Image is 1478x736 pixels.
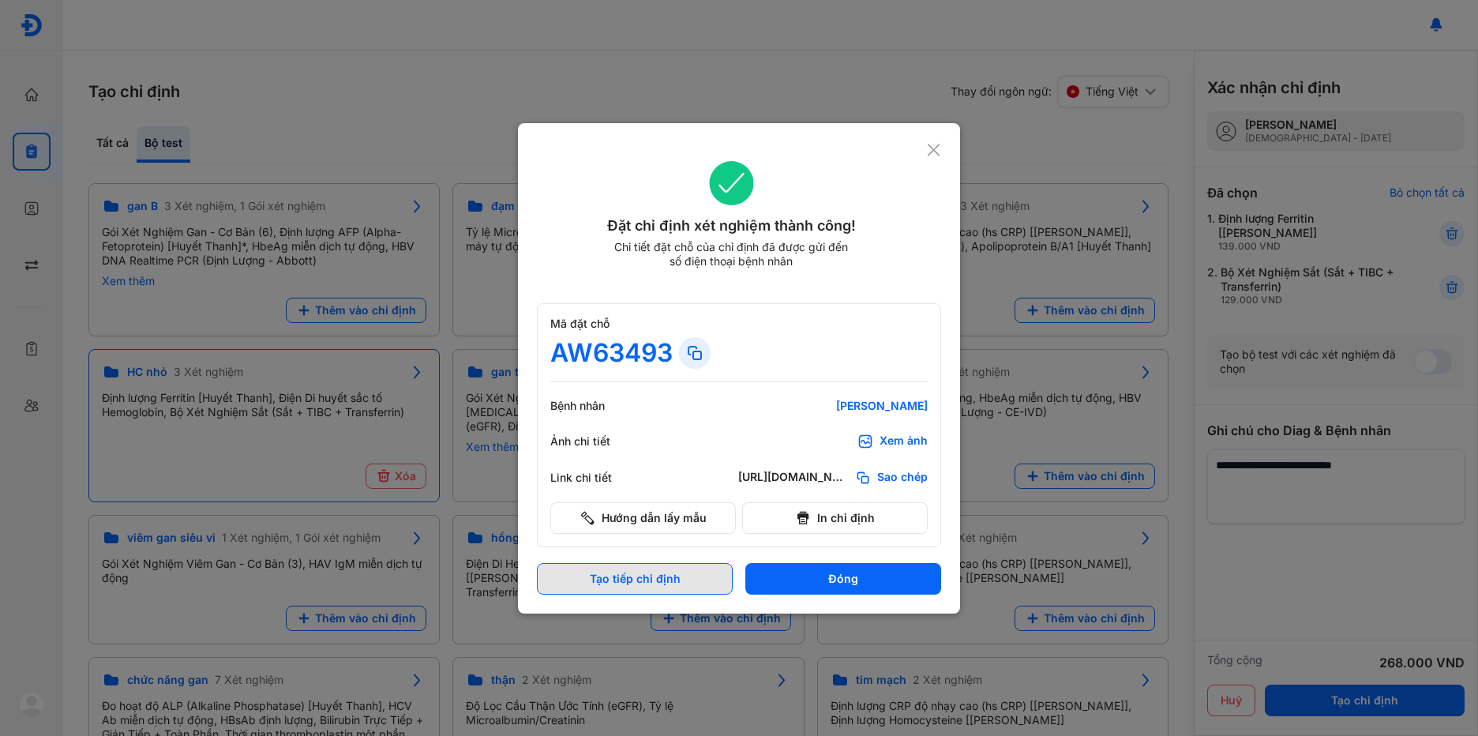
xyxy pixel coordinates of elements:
div: [PERSON_NAME] [738,399,928,413]
div: Đặt chỉ định xét nghiệm thành công! [537,215,926,237]
div: Bệnh nhân [550,399,645,413]
div: Xem ảnh [880,434,928,449]
button: In chỉ định [742,502,928,534]
div: AW63493 [550,337,673,369]
button: Tạo tiếp chỉ định [537,563,733,595]
div: Chi tiết đặt chỗ của chỉ định đã được gửi đến số điện thoại bệnh nhân [607,240,855,268]
button: Đóng [745,563,941,595]
div: Ảnh chi tiết [550,434,645,449]
span: Sao chép [877,470,928,486]
div: Link chi tiết [550,471,645,485]
div: [URL][DOMAIN_NAME] [738,470,849,486]
div: Mã đặt chỗ [550,317,928,331]
button: Hướng dẫn lấy mẫu [550,502,736,534]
